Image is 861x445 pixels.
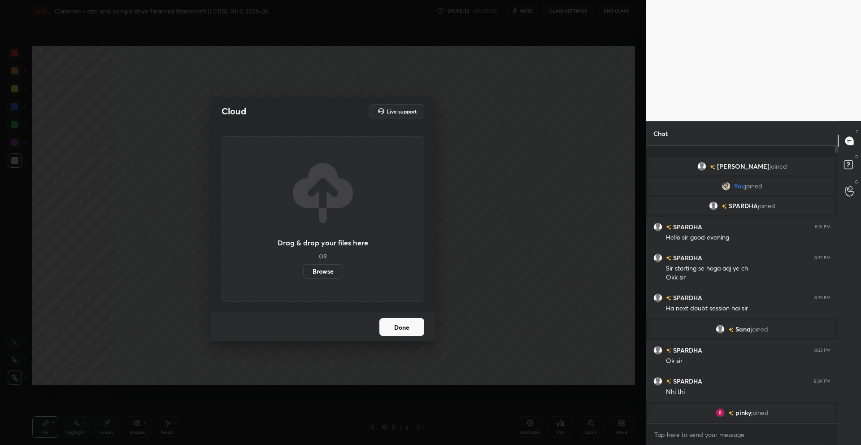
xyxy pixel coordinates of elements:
[666,264,831,273] div: Sir starting se hoga aaj ye ch
[671,222,702,231] h6: SPARDHA
[770,163,787,170] span: joined
[666,357,831,366] div: Ok sir
[666,304,831,313] div: Ha next doubt session hai sir
[666,233,831,242] div: Hello sir good evening
[814,295,831,301] div: 8:33 PM
[653,222,662,231] img: default.png
[653,293,662,302] img: default.png
[666,388,831,397] div: Nhi thi
[709,201,718,210] img: default.png
[653,253,662,262] img: default.png
[728,327,734,332] img: no-rating-badge.077c3623.svg
[666,225,671,230] img: no-rating-badge.077c3623.svg
[671,253,702,262] h6: SPARDHA
[856,128,858,135] p: T
[716,325,725,334] img: default.png
[814,348,831,353] div: 8:33 PM
[379,318,424,336] button: Done
[734,183,745,190] span: You
[815,224,831,230] div: 8:31 PM
[671,345,702,355] h6: SPARDHA
[717,163,770,170] span: [PERSON_NAME]
[666,348,671,353] img: no-rating-badge.077c3623.svg
[697,162,706,171] img: default.png
[666,379,671,384] img: no-rating-badge.077c3623.svg
[666,296,671,301] img: no-rating-badge.077c3623.svg
[222,105,246,117] h2: Cloud
[671,293,702,302] h6: SPARDHA
[745,183,762,190] span: joined
[653,377,662,386] img: default.png
[653,346,662,355] img: default.png
[646,122,675,145] p: Chat
[728,411,734,416] img: no-rating-badge.077c3623.svg
[751,326,768,333] span: joined
[646,156,838,423] div: grid
[814,255,831,261] div: 8:32 PM
[319,253,327,259] h5: OR
[666,273,831,282] div: Okk sir
[814,379,831,384] div: 8:34 PM
[278,239,368,246] h3: Drag & drop your files here
[735,409,751,416] span: pinky
[387,109,417,114] h5: Live support
[722,204,727,209] img: no-rating-badge.077c3623.svg
[666,256,671,261] img: no-rating-badge.077c3623.svg
[722,182,731,191] img: fc0a0bd67a3b477f9557aca4a29aa0ad.19086291_AOh14GgchNdmiCeYbMdxktaSN3Z4iXMjfHK5yk43KqG_6w%3Ds96-c
[671,376,702,386] h6: SPARDHA
[855,153,858,160] p: D
[855,179,858,185] p: G
[758,202,775,209] span: joined
[735,326,751,333] span: Sana
[716,408,725,417] img: 115ca12229214289b7982c18c73b8d06.58488724_3
[710,165,715,170] img: no-rating-badge.077c3623.svg
[729,202,758,209] span: SPARDHA
[751,409,769,416] span: joined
